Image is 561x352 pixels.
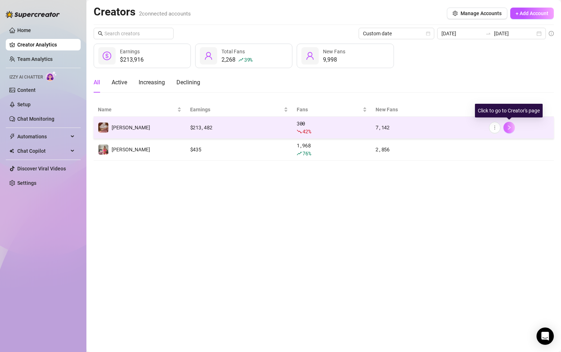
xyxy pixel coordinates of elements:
div: 2,856 [376,146,480,153]
span: Earnings [190,106,282,113]
a: Content [17,87,36,93]
span: Fans [297,106,361,113]
div: $213,916 [120,55,144,64]
span: swap-right [485,31,491,36]
input: Start date [441,30,483,37]
span: right [507,125,512,130]
div: 2,268 [221,55,252,64]
span: rise [238,57,243,62]
img: Susanna [98,122,108,133]
div: 1,968 [297,142,367,157]
span: more [492,125,497,130]
div: 7,142 [376,124,480,132]
a: Discover Viral Videos [17,166,66,171]
span: search [98,31,103,36]
span: fall [297,129,302,134]
a: Team Analytics [17,56,53,62]
span: [PERSON_NAME] [112,125,150,130]
span: [PERSON_NAME] [112,147,150,152]
span: Total Fans [221,49,245,54]
input: Search creators [104,30,163,37]
img: Susanna [98,144,108,155]
span: New Fans [376,106,475,113]
th: Name [94,103,186,117]
a: Chat Monitoring [17,116,54,122]
span: Izzy AI Chatter [9,74,43,81]
button: right [503,122,515,133]
button: Manage Accounts [447,8,507,19]
span: dollar-circle [103,52,111,60]
span: to [485,31,491,36]
div: All [94,78,100,87]
a: Settings [17,180,36,186]
th: Fans [292,103,371,117]
span: Custom date [363,28,430,39]
div: Open Intercom Messenger [537,328,554,345]
th: New Fans [371,103,485,117]
div: 9,998 [323,55,345,64]
span: Automations [17,131,68,142]
div: $ 213,482 [190,124,288,132]
h2: Creators [94,5,191,19]
div: Active [112,78,127,87]
div: 300 [297,120,367,135]
span: user [306,52,314,60]
span: Manage Accounts [461,10,502,16]
span: thunderbolt [9,134,15,139]
span: 76 % [302,150,311,157]
div: Click to go to Creator's page [475,104,543,117]
button: + Add Account [510,8,554,19]
span: + Add Account [516,10,548,16]
span: calendar [426,31,430,36]
span: Chat Copilot [17,145,68,157]
img: AI Chatter [46,71,57,81]
div: Increasing [139,78,165,87]
div: $ 435 [190,146,288,153]
span: 2 connected accounts [139,10,191,17]
span: rise [297,151,302,156]
a: Setup [17,102,31,107]
span: Earnings [120,49,140,54]
img: Chat Copilot [9,148,14,153]
span: 42 % [302,128,311,135]
th: Earnings [186,103,292,117]
span: New Fans [323,49,345,54]
span: setting [453,11,458,16]
span: Name [98,106,176,113]
span: info-circle [549,31,554,36]
a: Home [17,27,31,33]
span: user [204,52,213,60]
div: Declining [176,78,200,87]
input: End date [494,30,535,37]
span: 39 % [244,56,252,63]
img: logo-BBDzfeDw.svg [6,11,60,18]
a: Creator Analytics [17,39,75,50]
